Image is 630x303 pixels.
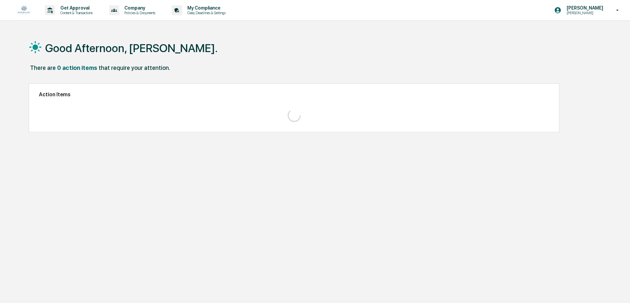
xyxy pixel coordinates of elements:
[182,11,229,15] p: Data, Deadlines & Settings
[119,5,159,11] p: Company
[45,42,218,55] h1: Good Afternoon, [PERSON_NAME].
[55,11,96,15] p: Content & Transactions
[30,64,56,71] div: There are
[561,11,607,15] p: [PERSON_NAME]
[57,64,97,71] div: 0 action items
[182,5,229,11] p: My Compliance
[39,91,549,98] h2: Action Items
[561,5,607,11] p: [PERSON_NAME]
[55,5,96,11] p: Get Approval
[99,64,170,71] div: that require your attention.
[16,3,32,17] img: logo
[119,11,159,15] p: Policies & Documents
